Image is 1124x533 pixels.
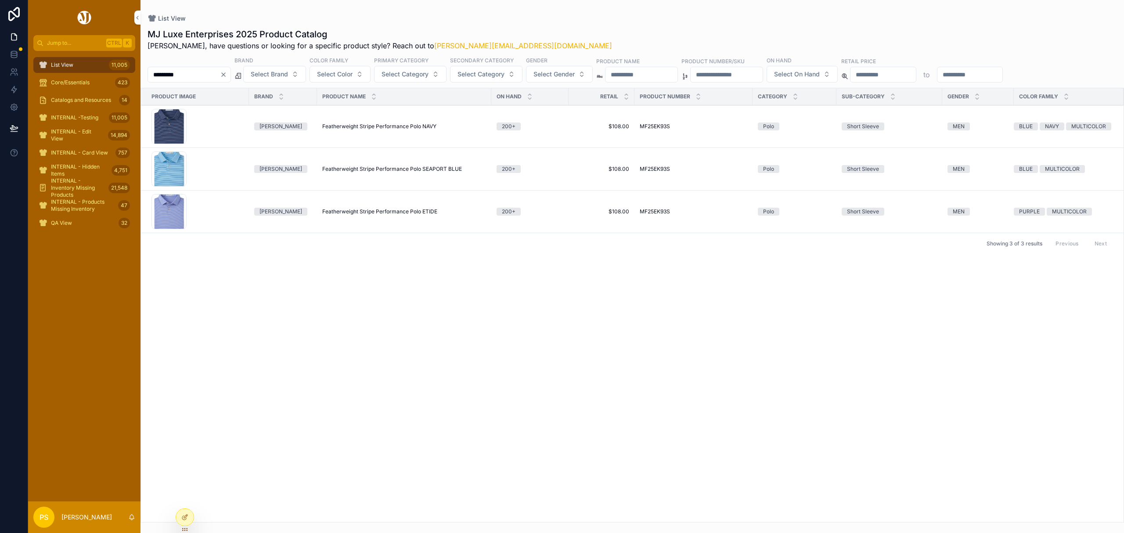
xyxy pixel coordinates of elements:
[497,122,563,130] a: 200+
[526,56,548,64] label: Gender
[33,110,135,126] a: INTERNAL -Testing11,005
[947,208,1009,216] a: MEN
[640,123,670,130] span: MF25EK93S
[254,93,273,100] span: Brand
[322,93,366,100] span: Product Name
[51,128,104,142] span: INTERNAL - Edit View
[847,208,879,216] div: Short Sleeve
[1071,122,1106,130] div: MULTICOLOR
[243,66,306,83] button: Select Button
[842,208,937,216] a: Short Sleeve
[502,122,515,130] div: 200+
[842,165,937,173] a: Short Sleeve
[47,40,103,47] span: Jump to...
[254,208,312,216] a: [PERSON_NAME]
[51,198,115,212] span: INTERNAL - Products Missing Inventory
[317,70,353,79] span: Select Color
[574,166,629,173] a: $108.00
[953,208,965,216] div: MEN
[1052,208,1087,216] div: MULTICOLOR
[767,66,838,83] button: Select Button
[533,70,575,79] span: Select Gender
[33,162,135,178] a: INTERNAL - Hidden Items4,751
[108,130,130,140] div: 14,894
[254,165,312,173] a: [PERSON_NAME]
[953,122,965,130] div: MEN
[322,123,436,130] span: Featherweight Stripe Performance Polo NAVY
[1019,122,1033,130] div: BLUE
[600,93,618,100] span: Retail
[1014,122,1113,130] a: BLUENAVYMULTICOLOR
[947,122,1009,130] a: MEN
[118,200,130,211] div: 47
[1014,165,1113,173] a: BLUEMULTICOLOR
[106,39,122,47] span: Ctrl
[526,66,593,83] button: Select Button
[259,165,302,173] div: [PERSON_NAME]
[259,208,302,216] div: [PERSON_NAME]
[40,512,48,522] span: PS
[640,208,747,215] a: MF25EK93S
[1019,208,1040,216] div: PURPLE
[28,51,140,242] div: scrollable content
[497,93,522,100] span: On Hand
[310,66,371,83] button: Select Button
[758,208,831,216] a: Polo
[51,163,108,177] span: INTERNAL - Hidden Items
[1045,122,1059,130] div: NAVY
[947,93,969,100] span: Gender
[681,57,745,65] label: Product Number/SKU
[33,57,135,73] a: List View11,005
[51,220,72,227] span: QA View
[112,165,130,176] div: 4,751
[763,122,774,130] div: Polo
[51,149,108,156] span: INTERNAL - Card View
[847,165,879,173] div: Short Sleeve
[1019,165,1033,173] div: BLUE
[322,123,486,130] a: Featherweight Stripe Performance Polo NAVY
[33,145,135,161] a: INTERNAL - Card View757
[640,123,747,130] a: MF25EK93S
[51,114,98,121] span: INTERNAL -Testing
[847,122,879,130] div: Short Sleeve
[497,208,563,216] a: 200+
[51,61,73,68] span: List View
[33,92,135,108] a: Catalogs and Resources14
[382,70,429,79] span: Select Category
[842,122,937,130] a: Short Sleeve
[51,177,105,198] span: INTERNAL - Inventory Missing Products
[33,35,135,51] button: Jump to...CtrlK
[434,41,612,50] a: [PERSON_NAME][EMAIL_ADDRESS][DOMAIN_NAME]
[1019,93,1058,100] span: Color Family
[758,93,787,100] span: Category
[758,165,831,173] a: Polo
[640,166,670,173] span: MF25EK93S
[574,208,629,215] span: $108.00
[574,123,629,130] a: $108.00
[148,28,612,40] h1: MJ Luxe Enterprises 2025 Product Catalog
[33,180,135,196] a: INTERNAL - Inventory Missing Products21,548
[763,208,774,216] div: Polo
[148,40,612,51] span: [PERSON_NAME], have questions or looking for a specific product style? Reach out to
[763,165,774,173] div: Polo
[322,166,486,173] a: Featherweight Stripe Performance Polo SEAPORT BLUE
[310,56,348,64] label: Color Family
[109,60,130,70] div: 11,005
[109,112,130,123] div: 11,005
[61,513,112,522] p: [PERSON_NAME]
[322,166,462,173] span: Featherweight Stripe Performance Polo SEAPORT BLUE
[497,165,563,173] a: 200+
[51,79,90,86] span: Core/Essentials
[841,57,876,65] label: Retail Price
[640,166,747,173] a: MF25EK93S
[1014,208,1113,216] a: PURPLEMULTICOLOR
[640,93,690,100] span: Product Number
[51,97,111,104] span: Catalogs and Resources
[158,14,186,23] span: List View
[151,93,196,100] span: Product Image
[502,165,515,173] div: 200+
[923,69,930,80] p: to
[115,77,130,88] div: 423
[254,122,312,130] a: [PERSON_NAME]
[758,122,831,130] a: Polo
